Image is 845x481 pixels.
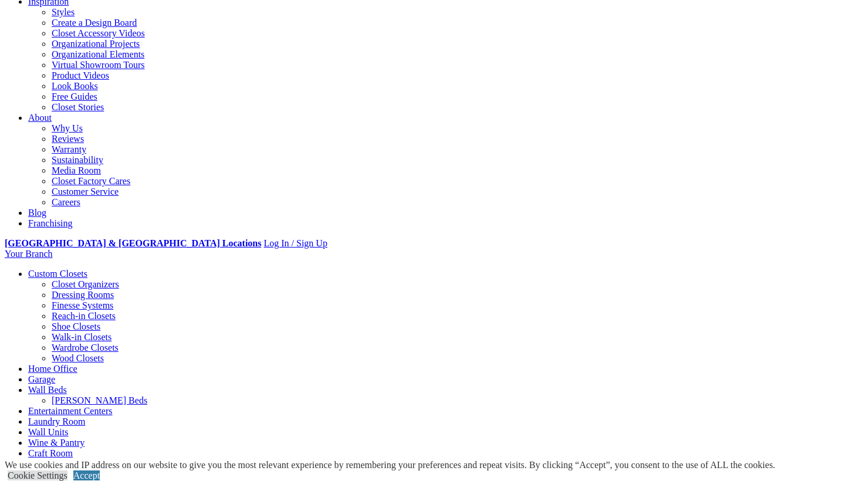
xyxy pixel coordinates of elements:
a: Wardrobe Closets [52,343,119,353]
a: Organizational Projects [52,39,140,49]
a: Closet Organizers [52,279,119,289]
a: Product Videos [52,70,109,80]
a: Closet Factory Cares [52,176,130,186]
a: [GEOGRAPHIC_DATA] & [GEOGRAPHIC_DATA] Locations [5,238,261,248]
a: Closet Accessory Videos [52,28,145,38]
div: We use cookies and IP address on our website to give you the most relevant experience by remember... [5,460,775,470]
a: Laundry Room [28,416,85,426]
a: About [28,113,52,123]
a: Virtual Showroom Tours [52,60,145,70]
a: Organizational Elements [52,49,144,59]
a: Cookie Settings [8,470,67,480]
a: Your Branch [5,249,52,259]
a: Custom Closets [28,269,87,279]
a: Customer Service [52,187,119,197]
a: Home Office [28,364,77,374]
a: Blog [28,208,46,218]
a: Finesse Systems [52,300,113,310]
a: Walk-in Closets [52,332,111,342]
a: Free Guides [52,92,97,101]
a: Wine & Pantry [28,438,84,448]
a: Garage [28,374,55,384]
a: Careers [52,197,80,207]
a: Franchising [28,218,73,228]
a: Sustainability [52,155,103,165]
a: Closet Stories [52,102,104,112]
a: Shoe Closets [52,321,100,331]
a: [PERSON_NAME] Beds [52,395,147,405]
a: Look Books [52,81,98,91]
a: Media Room [52,165,101,175]
a: Wood Closets [52,353,104,363]
a: Log In / Sign Up [263,238,327,248]
a: Reviews [52,134,84,144]
a: Warranty [52,144,86,154]
a: Styles [52,7,75,17]
a: Why Us [52,123,83,133]
a: Create a Design Board [52,18,137,28]
a: Accept [73,470,100,480]
a: Entertainment Centers [28,406,113,416]
a: Wall Beds [28,385,67,395]
a: Craft Room [28,448,73,458]
a: Reach-in Closets [52,311,116,321]
a: Wall Units [28,427,68,437]
a: Mudrooms [28,459,69,469]
a: Dressing Rooms [52,290,114,300]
